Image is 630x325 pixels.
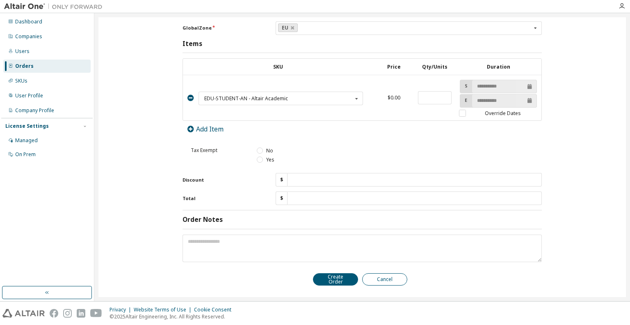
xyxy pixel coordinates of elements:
div: Website Terms of Use [134,307,194,313]
th: SKU [183,59,373,75]
span: Tax Exempt [191,147,217,154]
div: $ [276,191,288,205]
button: Create Order [313,273,358,286]
div: Companies [15,33,42,40]
a: Add Item [187,124,224,134]
label: Total [183,195,262,202]
td: $0.00 [373,75,414,121]
th: Price [373,59,414,75]
input: Total [288,191,542,205]
th: Duration [455,59,541,75]
div: GlobalZone [276,21,542,35]
p: © 2025 Altair Engineering, Inc. All Rights Reserved. [110,313,236,320]
label: Yes [257,156,274,163]
div: On Prem [15,151,36,158]
label: No [257,147,273,154]
label: E [460,97,469,104]
img: Altair One [4,2,107,11]
img: youtube.svg [90,309,102,318]
input: Discount [288,173,542,187]
div: Users [15,48,30,55]
label: S [460,83,469,89]
div: Company Profile [15,107,54,114]
img: instagram.svg [63,309,72,318]
button: Cancel [362,273,407,286]
a: EU [278,23,298,32]
div: Orders [15,63,34,69]
div: User Profile [15,92,43,99]
label: Discount [183,177,262,183]
div: Dashboard [15,18,42,25]
label: Override Dates [459,110,537,117]
h3: Items [183,40,202,48]
img: altair_logo.svg [2,309,45,318]
div: License Settings [5,123,49,129]
div: Managed [15,137,38,144]
div: $ [276,173,288,187]
label: GlobalZone [183,25,262,31]
img: facebook.svg [50,309,58,318]
div: Privacy [110,307,134,313]
th: Qty/Units [414,59,455,75]
h3: Order Notes [183,216,223,224]
div: EDU-STUDENT-AN - Altair Academic [204,96,352,101]
img: linkedin.svg [77,309,85,318]
div: Cookie Consent [194,307,236,313]
div: SKUs [15,78,27,84]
